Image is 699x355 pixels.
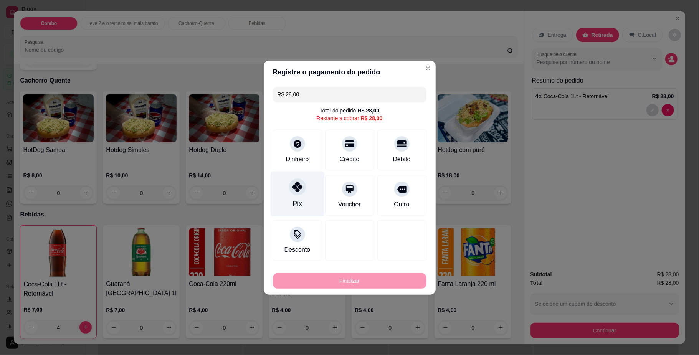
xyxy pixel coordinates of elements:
input: Ex.: hambúrguer de cordeiro [278,87,422,102]
header: Registre o pagamento do pedido [264,61,436,84]
div: Pix [292,199,302,209]
div: Voucher [338,200,361,209]
div: R$ 28,00 [361,114,383,122]
button: Close [422,62,434,74]
div: Outro [394,200,409,209]
div: Total do pedido [320,107,380,114]
div: Crédito [340,155,360,164]
div: Dinheiro [286,155,309,164]
div: Restante a cobrar [316,114,382,122]
div: Débito [393,155,410,164]
div: Desconto [284,245,311,254]
div: R$ 28,00 [358,107,380,114]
